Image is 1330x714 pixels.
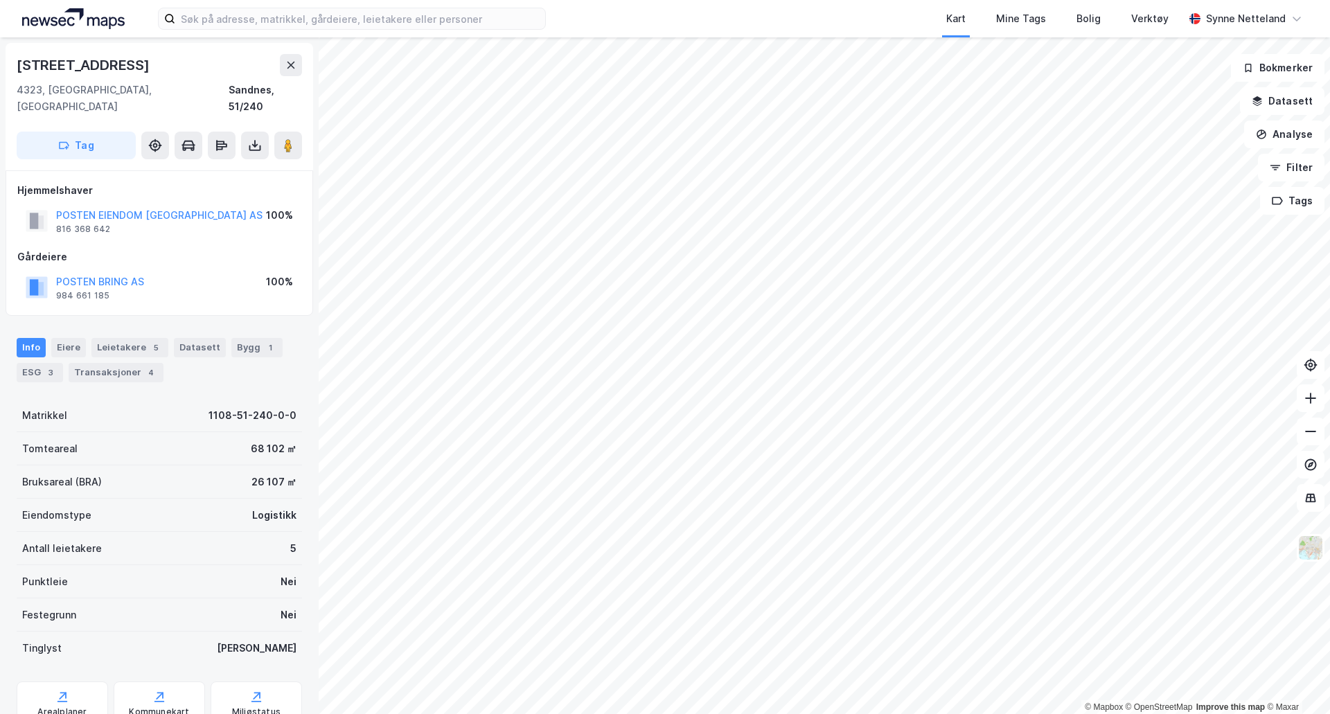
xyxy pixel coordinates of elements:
div: Gårdeiere [17,249,301,265]
div: Bolig [1076,10,1101,27]
div: 1108-51-240-0-0 [209,407,296,424]
div: Datasett [174,338,226,357]
div: 5 [149,341,163,355]
div: Eiendomstype [22,507,91,524]
div: Matrikkel [22,407,67,424]
div: Bygg [231,338,283,357]
div: Transaksjoner [69,363,163,382]
div: Bruksareal (BRA) [22,474,102,490]
button: Bokmerker [1231,54,1324,82]
div: 100% [266,274,293,290]
div: Logistikk [252,507,296,524]
div: Tinglyst [22,640,62,657]
div: Punktleie [22,573,68,590]
div: Nei [281,607,296,623]
div: Leietakere [91,338,168,357]
button: Analyse [1244,121,1324,148]
div: Antall leietakere [22,540,102,557]
img: logo.a4113a55bc3d86da70a041830d287a7e.svg [22,8,125,29]
div: Mine Tags [996,10,1046,27]
div: Synne Netteland [1206,10,1286,27]
button: Tag [17,132,136,159]
div: Festegrunn [22,607,76,623]
div: Kart [946,10,966,27]
button: Datasett [1240,87,1324,115]
a: Improve this map [1196,702,1265,712]
div: 100% [266,207,293,224]
a: Mapbox [1085,702,1123,712]
input: Søk på adresse, matrikkel, gårdeiere, leietakere eller personer [175,8,545,29]
div: Kontrollprogram for chat [1261,648,1330,714]
div: Hjemmelshaver [17,182,301,199]
a: OpenStreetMap [1126,702,1193,712]
div: 68 102 ㎡ [251,440,296,457]
div: Verktøy [1131,10,1169,27]
div: [PERSON_NAME] [217,640,296,657]
div: 984 661 185 [56,290,109,301]
div: Sandnes, 51/240 [229,82,302,115]
div: Eiere [51,338,86,357]
iframe: Chat Widget [1261,648,1330,714]
div: 4323, [GEOGRAPHIC_DATA], [GEOGRAPHIC_DATA] [17,82,229,115]
div: 1 [263,341,277,355]
div: ESG [17,363,63,382]
img: Z [1297,535,1324,561]
div: [STREET_ADDRESS] [17,54,152,76]
div: 3 [44,366,57,380]
div: Tomteareal [22,440,78,457]
div: 5 [290,540,296,557]
button: Tags [1260,187,1324,215]
button: Filter [1258,154,1324,181]
div: Nei [281,573,296,590]
div: 816 368 642 [56,224,110,235]
div: 26 107 ㎡ [251,474,296,490]
div: 4 [144,366,158,380]
div: Info [17,338,46,357]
